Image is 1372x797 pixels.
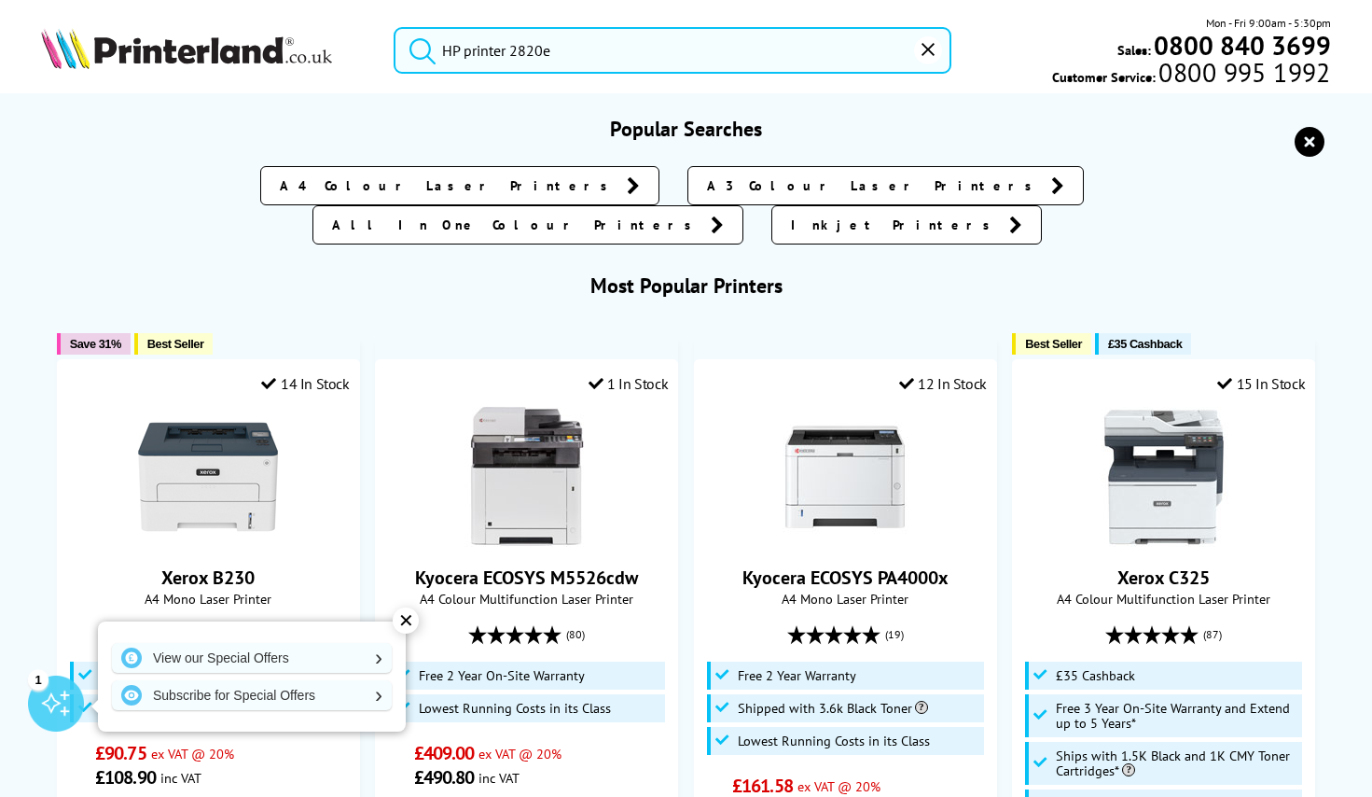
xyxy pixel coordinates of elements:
[414,765,475,790] span: £490.80
[738,668,856,683] span: Free 2 Year Warranty
[1154,28,1331,63] b: 0800 840 3699
[41,28,369,73] a: Printerland Logo
[112,680,392,710] a: Subscribe for Special Offers
[738,734,930,748] span: Lowest Running Costs in its Class
[70,337,121,351] span: Save 31%
[312,205,743,245] a: All In One Colour Printers
[885,617,904,652] span: (19)
[393,608,419,634] div: ✕
[1095,333,1191,355] button: £35 Cashback
[1108,337,1182,351] span: £35 Cashback
[1056,748,1297,778] span: Ships with 1.5K Black and 1K CMY Toner Cartridges*
[775,407,915,547] img: Kyocera ECOSYS PA4000x
[742,566,949,590] a: Kyocera ECOSYS PA4000x
[704,590,987,608] span: A4 Mono Laser Printer
[138,532,278,551] a: Xerox B230
[280,176,617,195] span: A4 Colour Laser Printers
[414,741,475,765] span: £409.00
[67,590,350,608] span: A4 Mono Laser Printer
[332,216,701,234] span: All In One Colour Printers
[899,374,987,393] div: 12 In Stock
[138,407,278,547] img: Xerox B230
[419,668,585,683] span: Free 2 Year On-Site Warranty
[1056,701,1297,731] span: Free 3 Year On-Site Warranty and Extend up to 5 Years*
[1012,333,1091,355] button: Best Seller
[687,166,1084,205] a: A3 Colour Laser Printers
[394,27,952,74] input: Search
[1056,668,1135,683] span: £35 Cashback
[1156,63,1330,81] span: 0800 995 1992
[478,769,520,787] span: inc VAT
[1151,36,1331,54] a: 0800 840 3699
[1022,590,1305,608] span: A4 Colour Multifunction Laser Printer
[112,643,392,673] a: View our Special Offers
[589,374,669,393] div: 1 In Stock
[261,374,349,393] div: 14 In Stock
[775,532,915,551] a: Kyocera ECOSYS PA4000x
[1117,566,1210,590] a: Xerox C325
[41,273,1331,299] h3: Most Popular Printers
[566,617,585,652] span: (80)
[134,333,214,355] button: Best Seller
[791,216,1000,234] span: Inkjet Printers
[1206,14,1331,32] span: Mon - Fri 9:00am - 5:30pm
[415,566,638,590] a: Kyocera ECOSYS M5526cdw
[797,777,880,795] span: ex VAT @ 20%
[147,337,204,351] span: Best Seller
[1117,41,1151,59] span: Sales:
[457,407,597,547] img: Kyocera ECOSYS M5526cdw
[28,669,49,690] div: 1
[1094,532,1234,551] a: Xerox C325
[385,590,668,608] span: A4 Colour Multifunction Laser Printer
[478,745,561,762] span: ex VAT @ 20%
[151,745,234,762] span: ex VAT @ 20%
[57,333,131,355] button: Save 31%
[1094,407,1234,547] img: Xerox C325
[419,701,611,716] span: Lowest Running Costs in its Class
[1217,374,1305,393] div: 15 In Stock
[260,166,659,205] a: A4 Colour Laser Printers
[41,116,1331,142] h3: Popular Searches
[95,765,156,790] span: £108.90
[1203,617,1222,652] span: (87)
[1025,337,1082,351] span: Best Seller
[1052,63,1330,86] span: Customer Service:
[161,566,255,590] a: Xerox B230
[738,701,928,716] span: Shipped with 3.6k Black Toner
[771,205,1042,245] a: Inkjet Printers
[707,176,1042,195] span: A3 Colour Laser Printers
[95,741,146,765] span: £90.75
[457,532,597,551] a: Kyocera ECOSYS M5526cdw
[160,769,201,787] span: inc VAT
[41,28,332,69] img: Printerland Logo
